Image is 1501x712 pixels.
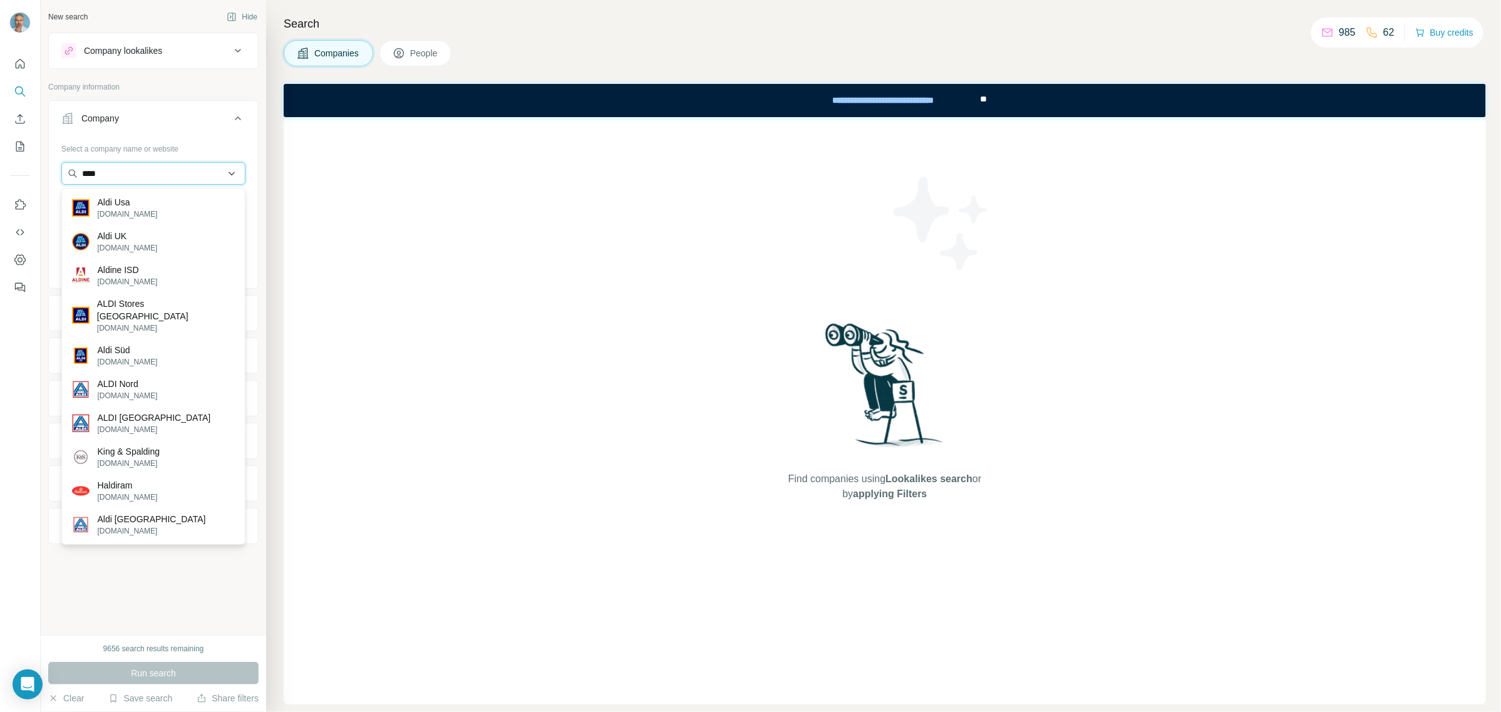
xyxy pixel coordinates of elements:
[1339,25,1356,40] p: 985
[10,221,30,244] button: Use Surfe API
[49,468,258,498] button: Technologies
[853,488,927,499] span: applying Filters
[97,513,205,525] p: Aldi [GEOGRAPHIC_DATA]
[97,424,210,435] p: [DOMAIN_NAME]
[48,81,259,93] p: Company information
[10,53,30,75] button: Quick start
[97,378,157,390] p: ALDI Nord
[885,473,972,484] span: Lookalikes search
[785,472,985,502] span: Find companies using or by
[10,13,30,33] img: Avatar
[284,84,1486,117] iframe: Banner
[48,11,88,23] div: New search
[72,381,90,398] img: ALDI Nord
[81,112,119,125] div: Company
[97,356,157,368] p: [DOMAIN_NAME]
[97,411,210,424] p: ALDI [GEOGRAPHIC_DATA]
[48,692,84,704] button: Clear
[97,344,157,356] p: Aldi Süd
[72,307,89,324] img: ALDI Stores Australia
[61,138,245,155] div: Select a company name or website
[49,341,258,371] button: HQ location
[72,516,90,534] img: Aldi España
[72,267,90,284] img: Aldine ISD
[72,347,90,364] img: Aldi Süd
[1415,24,1473,41] button: Buy credits
[84,44,162,57] div: Company lookalikes
[97,492,157,503] p: [DOMAIN_NAME]
[197,692,259,704] button: Share filters
[72,482,90,500] img: Haldiram
[49,426,258,456] button: Employees (size)
[72,233,90,250] img: Aldi UK
[49,511,258,541] button: Keywords
[97,297,235,322] p: ALDI Stores [GEOGRAPHIC_DATA]
[97,209,157,220] p: [DOMAIN_NAME]
[10,135,30,158] button: My lists
[97,230,157,242] p: Aldi UK
[49,36,258,66] button: Company lookalikes
[97,322,235,334] p: [DOMAIN_NAME]
[13,669,43,699] div: Open Intercom Messenger
[820,320,950,460] img: Surfe Illustration - Woman searching with binoculars
[10,193,30,216] button: Use Surfe on LinkedIn
[49,383,258,413] button: Annual revenue ($)
[10,80,30,103] button: Search
[97,264,157,276] p: Aldine ISD
[97,196,157,209] p: Aldi Usa
[284,15,1486,33] h4: Search
[97,445,160,458] p: King & Spalding
[97,525,205,537] p: [DOMAIN_NAME]
[97,479,157,492] p: Haldiram
[97,242,157,254] p: [DOMAIN_NAME]
[72,448,90,466] img: King & Spalding
[410,47,439,59] span: People
[97,276,157,287] p: [DOMAIN_NAME]
[314,47,360,59] span: Companies
[885,167,998,280] img: Surfe Illustration - Stars
[218,8,266,26] button: Hide
[10,108,30,130] button: Enrich CSV
[72,199,90,217] img: Aldi Usa
[97,458,160,469] p: [DOMAIN_NAME]
[49,103,258,138] button: Company
[108,692,172,704] button: Save search
[72,415,90,432] img: ALDI France
[10,249,30,271] button: Dashboard
[97,390,157,401] p: [DOMAIN_NAME]
[1383,25,1395,40] p: 62
[10,276,30,299] button: Feedback
[49,298,258,328] button: Industry
[103,643,204,654] div: 9656 search results remaining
